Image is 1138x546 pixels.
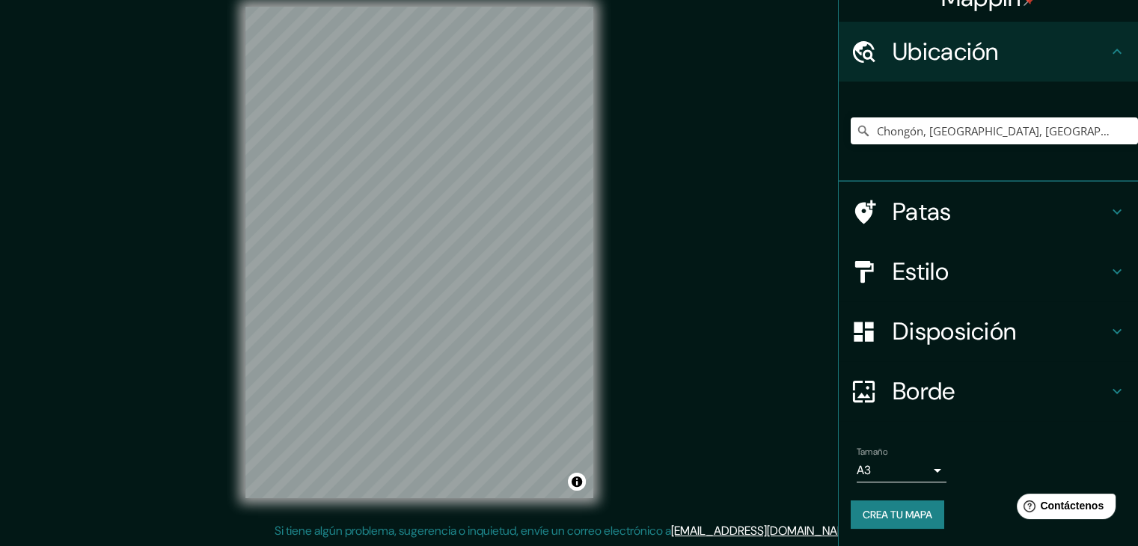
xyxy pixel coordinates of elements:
div: Disposición [839,301,1138,361]
font: Si tiene algún problema, sugerencia o inquietud, envíe un correo electrónico a [275,523,671,539]
font: Patas [893,196,952,227]
div: Borde [839,361,1138,421]
input: Elige tu ciudad o zona [851,117,1138,144]
font: A3 [857,462,871,478]
button: Activar o desactivar atribución [568,473,586,491]
font: Crea tu mapa [863,508,932,521]
button: Crea tu mapa [851,500,944,529]
div: A3 [857,458,946,482]
iframe: Lanzador de widgets de ayuda [1005,488,1122,530]
canvas: Mapa [245,7,593,498]
font: Borde [893,375,955,407]
font: Disposición [893,316,1016,347]
div: Patas [839,182,1138,242]
font: Ubicación [893,36,999,67]
a: [EMAIL_ADDRESS][DOMAIN_NAME] [671,523,856,539]
div: Ubicación [839,22,1138,82]
font: Estilo [893,256,949,287]
font: Tamaño [857,446,887,458]
div: Estilo [839,242,1138,301]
